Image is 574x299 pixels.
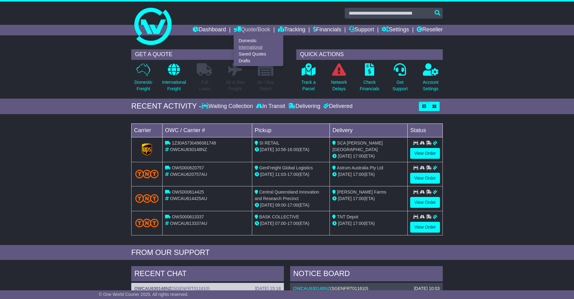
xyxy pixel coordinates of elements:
div: - (ETA) [255,146,327,153]
a: AccountSettings [423,63,439,96]
p: Get Support [392,79,408,92]
a: View Order [410,148,440,159]
p: Track a Parcel [301,79,316,92]
div: NOTICE BOARD [290,266,443,283]
span: OWCAU620757AU [170,172,207,177]
span: OWS000620757 [172,165,204,170]
span: OWS000613337 [172,214,204,219]
span: Central Queensland Innovation and Research Precinct [255,190,319,201]
a: InternationalFreight [162,63,186,96]
span: BASK COLLECTIVE [259,214,299,219]
td: Status [408,123,443,137]
img: TNT_Domestic.png [135,170,159,178]
a: View Order [410,222,440,233]
div: - (ETA) [255,171,327,178]
p: Check Financials [360,79,379,92]
span: OWCAU613337AU [170,221,207,226]
div: (ETA) [332,195,405,202]
span: SI RETAIL [259,141,280,145]
div: Delivering [287,103,322,110]
a: DomesticFreight [134,63,153,96]
a: Track aParcel [301,63,316,96]
div: In Transit [254,103,287,110]
span: [DATE] [260,147,274,152]
a: NetworkDelays [331,63,347,96]
a: Settings [382,25,409,35]
img: TNT_Domestic.png [135,194,159,203]
span: [DATE] [260,203,274,208]
span: 17:00 [353,196,364,201]
span: 17:00 [353,154,364,158]
a: Dashboard [193,25,226,35]
div: Waiting Collection [201,103,254,110]
a: Financials [313,25,341,35]
span: GenFreight Global Logistics [259,165,313,170]
span: 17:00 [353,172,364,177]
span: OWCAU630148NZ [170,147,207,152]
span: SCA [PERSON_NAME] [GEOGRAPHIC_DATA] [332,141,383,152]
a: Tracking [278,25,305,35]
a: OWCAU630148NZ [293,286,330,291]
div: [DATE] 10:03 [414,286,440,291]
div: GET A QUOTE [131,49,278,60]
span: [DATE] [260,221,274,226]
div: [DATE] 15:18 [255,286,281,291]
div: - (ETA) [255,220,327,227]
div: Delivered [322,103,352,110]
span: [DATE] [338,154,352,158]
a: OWCAU630148NZ [134,286,172,291]
td: Carrier [132,123,163,137]
a: CheckFinancials [360,63,380,96]
span: OWS000614425 [172,190,204,194]
div: ( ) [293,286,440,291]
span: [DATE] [260,172,274,177]
a: Domestic [234,37,283,44]
a: Reseller [417,25,443,35]
div: - (ETA) [255,202,327,208]
span: [PERSON_NAME] Farms [337,190,386,194]
span: [DATE] [338,196,352,201]
div: RECENT CHAT [131,266,284,283]
span: © One World Courier 2025. All rights reserved. [99,292,188,297]
div: (ETA) [332,171,405,178]
a: GetSupport [392,63,408,96]
div: QUICK ACTIONS [296,49,443,60]
span: SGENFRT011610 [332,286,367,291]
span: 11:03 [275,172,286,177]
div: FROM OUR SUPPORT [131,248,443,257]
a: Support [349,25,374,35]
td: OWC / Carrier # [163,123,252,137]
span: 17:00 [287,172,298,177]
img: GetCarrierServiceLogo [142,143,152,156]
a: View Order [410,197,440,208]
p: Domestic Freight [134,79,152,92]
div: ( ) [134,286,281,291]
a: International [234,44,283,51]
p: Account Settings [423,79,439,92]
p: Air / Sea Depot [257,79,274,92]
span: [DATE] [338,172,352,177]
a: View Order [410,173,440,184]
p: Full Loads [197,79,212,92]
span: 16:00 [287,147,298,152]
span: 17:00 [353,221,364,226]
p: Air & Sea Freight [226,79,244,92]
div: (ETA) [332,153,405,159]
a: Saved Quotes [234,51,283,58]
td: Delivery [330,123,408,137]
span: 17:00 [287,221,298,226]
span: SGENFRT011610 [173,286,208,291]
a: Quote/Book [234,25,270,35]
p: International Freight [162,79,186,92]
div: Quote/Book [234,35,283,66]
img: TNT_Domestic.png [135,219,159,227]
div: RECENT ACTIVITY - [131,102,201,111]
span: 1Z30A5730496081748 [172,141,216,145]
span: OWCAU614425AU [170,196,207,201]
span: 09:00 [275,203,286,208]
span: Astrum Australia Pty Ltd [337,165,383,170]
p: Network Delays [331,79,347,92]
div: (ETA) [332,220,405,227]
span: [DATE] [338,221,352,226]
span: 10:56 [275,147,286,152]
